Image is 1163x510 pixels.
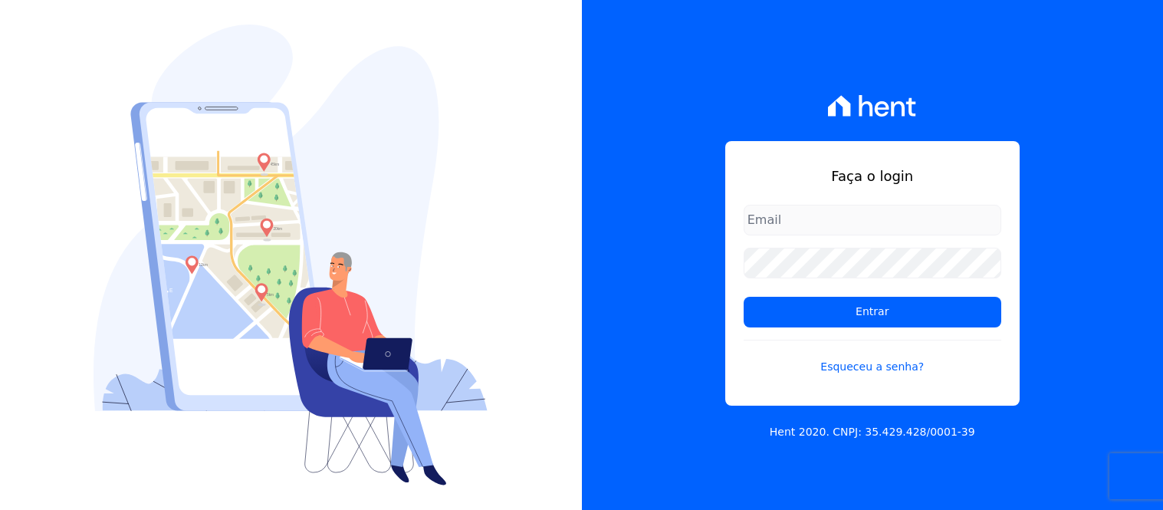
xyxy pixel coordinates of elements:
input: Email [744,205,1001,235]
p: Hent 2020. CNPJ: 35.429.428/0001-39 [770,424,975,440]
input: Entrar [744,297,1001,327]
a: Esqueceu a senha? [744,340,1001,375]
h1: Faça o login [744,166,1001,186]
img: Login [94,25,488,485]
